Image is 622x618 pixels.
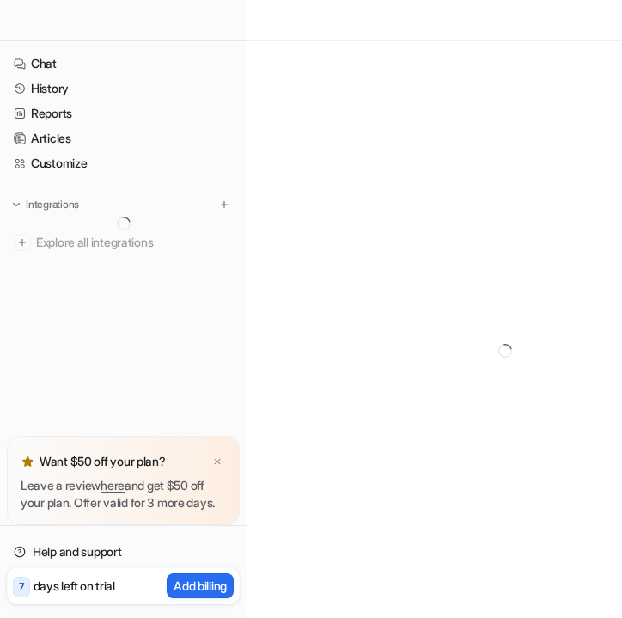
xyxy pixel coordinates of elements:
[14,234,31,251] img: explore all integrations
[7,540,240,564] a: Help and support
[21,477,226,511] p: Leave a review and get $50 off your plan. Offer valid for 3 more days.
[26,198,79,211] p: Integrations
[19,579,24,595] p: 7
[7,151,240,175] a: Customize
[101,478,125,493] a: here
[34,577,115,595] p: days left on trial
[40,453,166,470] p: Want $50 off your plan?
[10,199,22,211] img: expand menu
[174,577,227,595] p: Add billing
[7,126,240,150] a: Articles
[167,573,234,598] button: Add billing
[7,230,240,254] a: Explore all integrations
[36,229,233,256] span: Explore all integrations
[218,199,230,211] img: menu_add.svg
[21,455,34,468] img: star
[7,196,84,213] button: Integrations
[7,52,240,76] a: Chat
[212,456,223,468] img: x
[7,101,240,125] a: Reports
[7,76,240,101] a: History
